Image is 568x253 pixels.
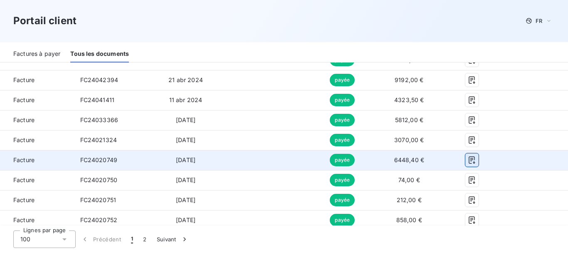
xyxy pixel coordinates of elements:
span: Facture [7,76,67,84]
span: 9192,00 € [395,76,423,83]
span: [DATE] [176,176,195,183]
h3: Portail client [13,13,77,28]
span: Facture [7,196,67,204]
span: 21 abr 2024 [168,76,203,83]
span: [DATE] [176,116,195,123]
button: Suivant [152,230,194,248]
span: 212,00 € [397,196,422,203]
span: [DATE] [176,156,195,163]
button: Précédent [76,230,126,248]
span: payée [330,74,355,86]
span: FC24041411 [80,96,115,103]
span: FC24042394 [80,76,119,83]
span: 5812,00 € [395,116,423,123]
span: 6448,40 € [394,156,424,163]
span: payée [330,214,355,226]
span: payée [330,114,355,126]
span: 3070,00 € [394,136,424,143]
span: payée [330,94,355,106]
div: Tous les documents [70,45,129,63]
span: Facture [7,96,67,104]
span: Facture [7,156,67,164]
span: FC24021324 [80,136,117,143]
span: FC24020749 [80,156,118,163]
div: Factures à payer [13,45,60,63]
span: FC24020750 [80,176,118,183]
span: FR [536,18,542,24]
span: 1 [131,235,133,243]
span: Facture [7,136,67,144]
span: Facture [7,176,67,184]
span: payée [330,154,355,166]
span: 74,00 € [398,176,420,183]
span: 100 [20,235,30,243]
span: [DATE] [176,136,195,143]
span: Facture [7,116,67,124]
span: payée [330,134,355,146]
span: FC24033366 [80,116,119,123]
span: [DATE] [176,216,195,223]
span: FC24020752 [80,216,118,223]
span: 11 abr 2024 [169,96,203,103]
span: payée [330,194,355,206]
span: payée [330,174,355,186]
span: Facture [7,216,67,224]
span: [DATE] [176,196,195,203]
span: 4323,50 € [394,96,424,103]
span: FC24020751 [80,196,116,203]
button: 1 [126,230,138,248]
span: 858,00 € [396,216,422,223]
button: 2 [138,230,151,248]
